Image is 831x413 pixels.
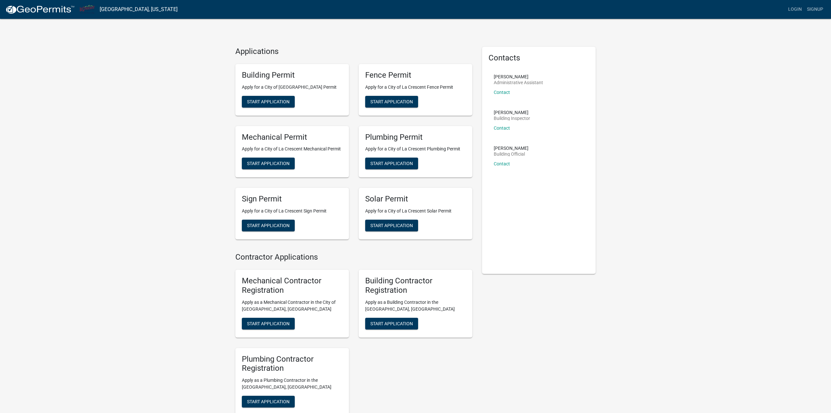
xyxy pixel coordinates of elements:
[365,96,418,108] button: Start Application
[242,276,342,295] h5: Mechanical Contractor Registration
[370,99,413,104] span: Start Application
[242,194,342,204] h5: Sign Permit
[365,146,466,152] p: Apply for a City of La Crescent Plumbing Permit
[494,161,510,166] a: Contact
[247,161,290,166] span: Start Application
[365,194,466,204] h5: Solar Permit
[489,53,589,63] h5: Contacts
[365,71,466,80] h5: Fence Permit
[235,47,472,56] h4: Applications
[242,146,342,152] p: Apply for a City of La Crescent Mechanical Permit
[365,318,418,329] button: Start Application
[494,110,530,115] p: [PERSON_NAME]
[247,321,290,326] span: Start Application
[242,318,295,329] button: Start Application
[235,47,472,245] wm-workflow-list-section: Applications
[242,208,342,214] p: Apply for a City of La Crescent Sign Permit
[242,71,342,80] h5: Building Permit
[494,152,528,156] p: Building Official
[365,158,418,169] button: Start Application
[365,84,466,91] p: Apply for a City of La Crescent Fence Permit
[365,276,466,295] h5: Building Contractor Registration
[80,5,94,14] img: City of La Crescent, Minnesota
[247,223,290,228] span: Start Application
[494,80,543,85] p: Administrative Assistant
[370,321,413,326] span: Start Application
[242,84,342,91] p: Apply for a City of [GEOGRAPHIC_DATA] Permit
[494,74,543,79] p: [PERSON_NAME]
[242,396,295,407] button: Start Application
[786,3,804,16] a: Login
[242,220,295,231] button: Start Application
[365,220,418,231] button: Start Application
[370,223,413,228] span: Start Application
[242,299,342,313] p: Apply as a Mechanical Contractor in the City of [GEOGRAPHIC_DATA], [GEOGRAPHIC_DATA]
[242,133,342,142] h5: Mechanical Permit
[235,252,472,262] h4: Contractor Applications
[247,99,290,104] span: Start Application
[242,355,342,373] h5: Plumbing Contractor Registration
[100,4,178,15] a: [GEOGRAPHIC_DATA], [US_STATE]
[242,377,342,391] p: Apply as a Plumbing Contractor in the [GEOGRAPHIC_DATA], [GEOGRAPHIC_DATA]
[370,161,413,166] span: Start Application
[247,399,290,404] span: Start Application
[365,208,466,214] p: Apply for a City of La Crescent Solar Permit
[365,133,466,142] h5: Plumbing Permit
[242,158,295,169] button: Start Application
[242,96,295,108] button: Start Application
[494,125,510,131] a: Contact
[494,116,530,121] p: Building Inspector
[804,3,826,16] a: Signup
[494,90,510,95] a: Contact
[365,299,466,313] p: Apply as a Building Contractor in the [GEOGRAPHIC_DATA], [GEOGRAPHIC_DATA]
[494,146,528,150] p: [PERSON_NAME]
